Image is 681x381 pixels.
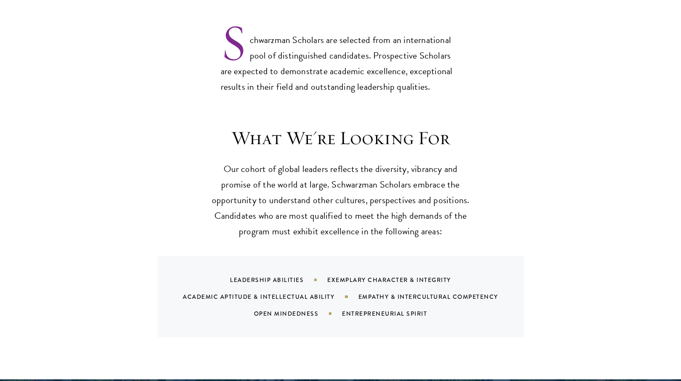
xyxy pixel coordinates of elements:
[327,276,472,284] div: Exemplary Character & Integrity
[342,309,448,318] div: Entrepreneurial Spirit
[221,19,461,95] p: Schwarzman Scholars are selected from an international pool of distinguished candidates. Prospect...
[358,292,519,301] div: Empathy & Intercultural Competency
[183,292,358,301] div: Academic Aptitude & Intellectual Ability
[210,161,471,239] p: Our cohort of global leaders reflects the diversity, vibrancy and promise of the world at large. ...
[210,126,471,150] h3: What We're Looking For
[230,276,327,284] div: Leadership Abilities
[254,309,342,318] div: Open Mindedness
